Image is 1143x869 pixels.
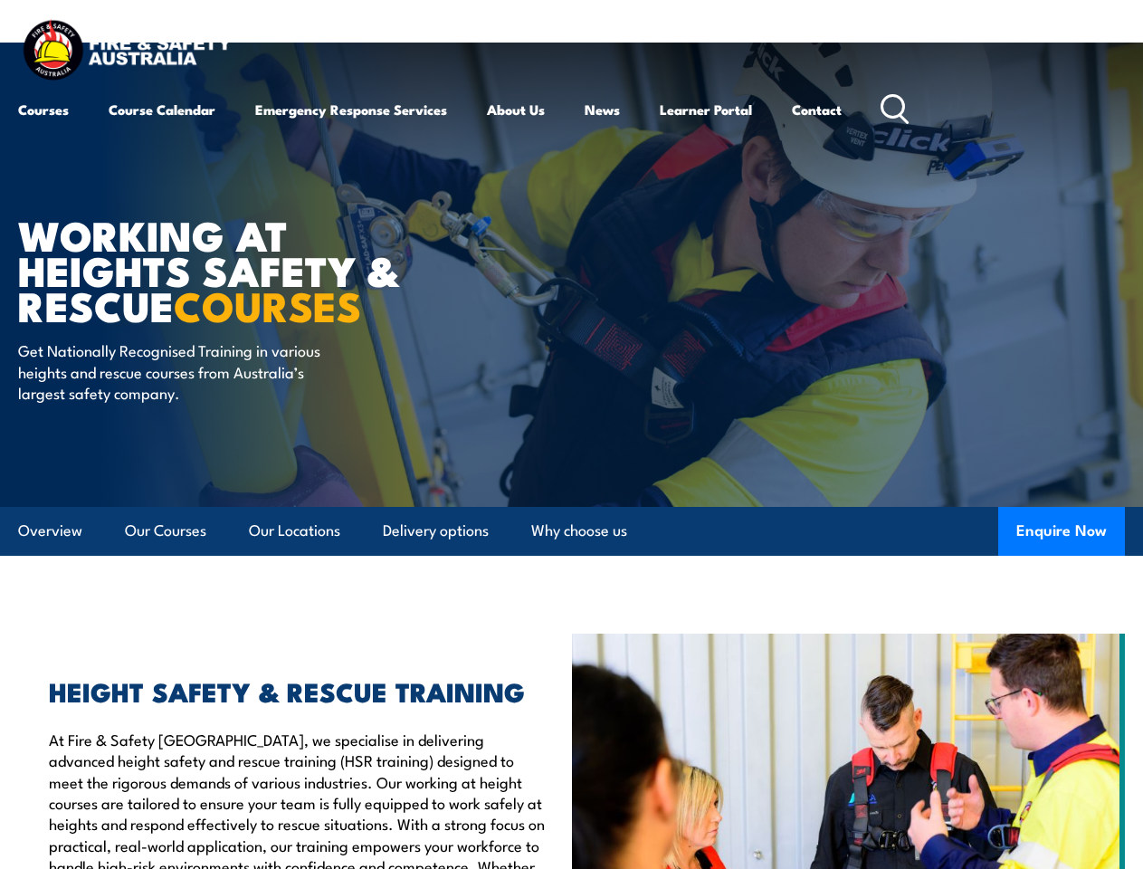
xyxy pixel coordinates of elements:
a: Our Courses [125,507,206,555]
h2: HEIGHT SAFETY & RESCUE TRAINING [49,679,545,702]
a: About Us [487,88,545,131]
h1: WORKING AT HEIGHTS SAFETY & RESCUE [18,216,465,322]
a: Emergency Response Services [255,88,447,131]
a: Contact [792,88,842,131]
a: News [585,88,620,131]
strong: COURSES [174,273,361,336]
a: Course Calendar [109,88,215,131]
a: Our Locations [249,507,340,555]
p: Get Nationally Recognised Training in various heights and rescue courses from Australia’s largest... [18,339,348,403]
a: Why choose us [531,507,627,555]
button: Enquire Now [998,507,1125,556]
a: Overview [18,507,82,555]
a: Delivery options [383,507,489,555]
a: Courses [18,88,69,131]
a: Learner Portal [660,88,752,131]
